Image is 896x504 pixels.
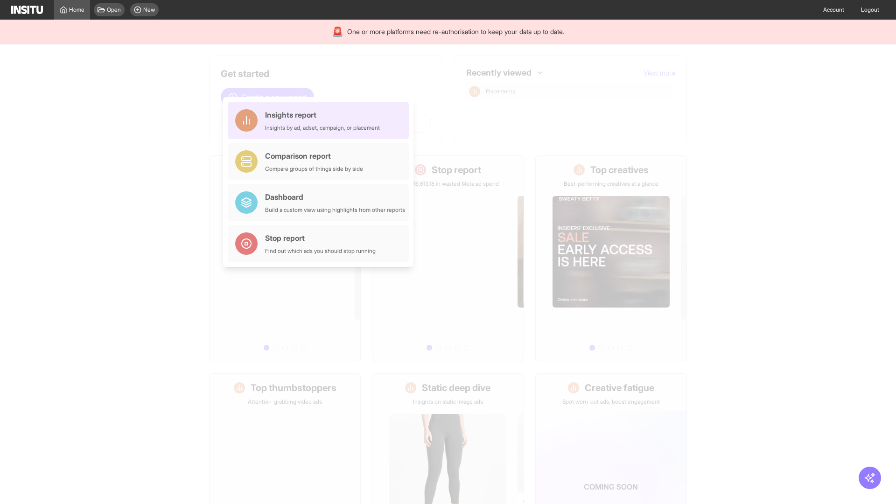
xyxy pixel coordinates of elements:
div: Insights report [265,109,380,120]
div: Dashboard [265,191,405,203]
img: Logo [11,6,43,14]
span: One or more platforms need re-authorisation to keep your data up to date. [347,27,564,36]
div: Comparison report [265,150,363,161]
span: Home [69,6,84,14]
div: Stop report [265,232,376,244]
div: Find out which ads you should stop running [265,247,376,255]
div: Build a custom view using highlights from other reports [265,206,405,214]
div: 🚨 [332,25,343,38]
div: Compare groups of things side by side [265,165,363,173]
span: New [143,6,155,14]
div: Insights by ad, adset, campaign, or placement [265,124,380,132]
span: Open [107,6,121,14]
